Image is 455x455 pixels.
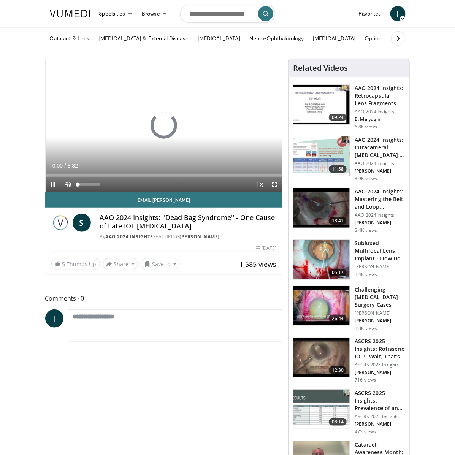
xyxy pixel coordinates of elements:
[46,177,61,192] button: Pause
[137,6,172,21] a: Browse
[62,260,65,268] span: 5
[355,136,405,159] h3: AAO 2024 Insights: Intracameral [MEDICAL_DATA] - Should We Dilute It? …
[252,177,267,192] button: Playback Rate
[68,163,78,169] span: 8:32
[355,338,405,360] h3: ASCRS 2025 Insights: Rotisserie IOL!…Wait, That’s the Wrong Lens
[355,318,405,324] p: [PERSON_NAME]
[293,136,350,176] img: de733f49-b136-4bdc-9e00-4021288efeb7.150x105_q85_crop-smart_upscale.jpg
[239,260,276,269] span: 1,585 views
[355,168,405,174] p: [PERSON_NAME]
[329,315,347,322] span: 26:44
[355,286,405,309] h3: Challenging [MEDICAL_DATA] Surgery Cases
[293,136,405,182] a: 11:58 AAO 2024 Insights: Intracameral [MEDICAL_DATA] - Should We Dilute It? … AAO 2024 Insights [...
[390,6,406,21] a: I
[95,6,138,21] a: Specialties
[329,366,347,374] span: 12:30
[267,177,282,192] button: Fullscreen
[355,414,405,420] p: ASCRS 2025 Insights
[355,176,377,182] p: 3.9K views
[103,258,138,270] button: Share
[45,31,94,46] a: Cataract & Lens
[193,31,245,46] a: [MEDICAL_DATA]
[293,338,405,383] a: 12:30 ASCRS 2025 Insights: Rotisserie IOL!…Wait, That’s the Wrong Lens ASCRS 2025 Insights [PERSO...
[355,389,405,412] h3: ASCRS 2025 Insights: Prevalence of and Risk Factors for Prolonged Po…
[329,114,347,121] span: 09:24
[355,325,377,331] p: 1.3K views
[51,258,100,270] a: 5 Thumbs Up
[355,239,405,262] h3: Subluxed Multifocal Lens Implant - How Do We Fix It?
[329,217,347,225] span: 18:41
[293,239,405,280] a: 05:17 Subluxed Multifocal Lens Implant - How Do We Fix It? [PERSON_NAME] 1.4K views
[141,258,180,270] button: Save to
[355,264,405,270] p: [PERSON_NAME]
[94,31,193,46] a: [MEDICAL_DATA] & External Disease
[293,84,405,130] a: 09:24 AAO 2024 Insights: Retrocapsular Lens Fragments AAO 2024 Insights B. Malyugin 6.8K views
[61,177,76,192] button: Unmute
[355,271,377,277] p: 1.4K views
[355,362,405,368] p: ASCRS 2025 Insights
[293,85,350,124] img: 01f52a5c-6a53-4eb2-8a1d-dad0d168ea80.150x105_q85_crop-smart_upscale.jpg
[355,377,376,383] p: 716 views
[355,227,377,233] p: 3.4K views
[45,192,283,208] a: Email [PERSON_NAME]
[293,188,350,228] img: 22a3a3a3-03de-4b31-bd81-a17540334f4a.150x105_q85_crop-smart_upscale.jpg
[52,163,63,169] span: 0:00
[355,124,377,130] p: 6.8K views
[106,233,154,240] a: AAO 2024 Insights
[293,338,350,377] img: 5ae980af-743c-4d96-b653-dad8d2e81d53.150x105_q85_crop-smart_upscale.jpg
[100,233,277,240] div: By FEATURING
[180,5,275,23] input: Search topics, interventions
[65,163,66,169] span: /
[329,165,347,173] span: 11:58
[180,233,220,240] a: [PERSON_NAME]
[51,214,70,232] img: AAO 2024 Insights
[355,116,405,122] p: B. Malyugin
[355,220,405,226] p: [PERSON_NAME]
[256,245,276,252] div: [DATE]
[45,293,283,303] span: Comments 0
[329,418,347,426] span: 08:14
[355,212,405,218] p: AAO 2024 Insights
[245,31,308,46] a: Neuro-Ophthalmology
[293,188,405,233] a: 18:41 AAO 2024 Insights: Mastering the Belt and Loop Technique AAO 2024 Insights [PERSON_NAME] 3....
[100,214,277,230] h4: AAO 2024 Insights: ''Dead Bag Syndrome'' - One Cause of Late IOL [MEDICAL_DATA]
[355,369,405,376] p: [PERSON_NAME]
[46,59,282,192] video-js: Video Player
[293,286,350,326] img: 05a6f048-9eed-46a7-93e1-844e43fc910c.150x105_q85_crop-smart_upscale.jpg
[293,63,348,73] h4: Related Videos
[45,309,63,328] a: I
[355,429,376,435] p: 475 views
[329,269,347,276] span: 05:17
[293,389,405,435] a: 08:14 ASCRS 2025 Insights: Prevalence of and Risk Factors for Prolonged Po… ASCRS 2025 Insights [...
[293,390,350,429] img: d661252d-5e2b-443c-881f-9256f2a4ede9.150x105_q85_crop-smart_upscale.jpg
[355,310,405,316] p: [PERSON_NAME]
[293,240,350,279] img: 3fc25be6-574f-41c0-96b9-b0d00904b018.150x105_q85_crop-smart_upscale.jpg
[355,109,405,115] p: AAO 2024 Insights
[354,6,386,21] a: Favorites
[308,31,360,46] a: [MEDICAL_DATA]
[73,214,91,232] a: S
[355,160,405,166] p: AAO 2024 Insights
[355,188,405,211] h3: AAO 2024 Insights: Mastering the Belt and Loop Technique
[360,31,385,46] a: Optics
[46,174,282,177] div: Progress Bar
[78,183,100,186] div: Volume Level
[355,84,405,107] h3: AAO 2024 Insights: Retrocapsular Lens Fragments
[355,421,405,427] p: [PERSON_NAME]
[293,286,405,331] a: 26:44 Challenging [MEDICAL_DATA] Surgery Cases [PERSON_NAME] [PERSON_NAME] 1.3K views
[50,10,90,17] img: VuMedi Logo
